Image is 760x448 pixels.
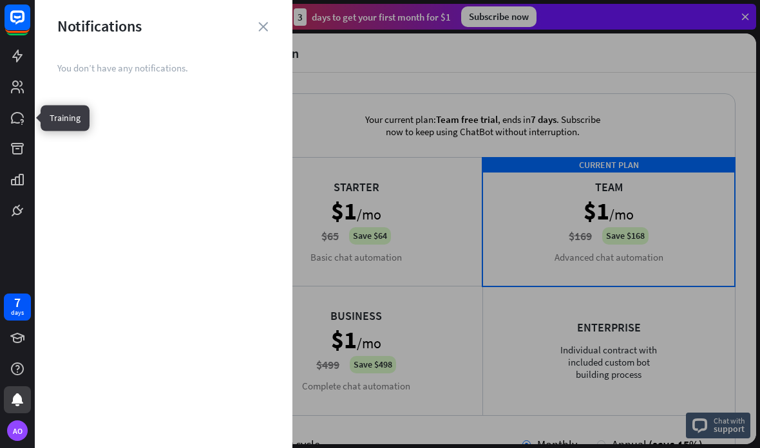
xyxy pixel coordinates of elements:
div: AO [7,420,28,441]
div: days [11,308,24,317]
div: Notifications [35,16,292,36]
div: You don’t have any notifications. [35,62,292,74]
a: 7 days [4,294,31,321]
div: 7 [14,297,21,308]
i: close [258,22,268,32]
